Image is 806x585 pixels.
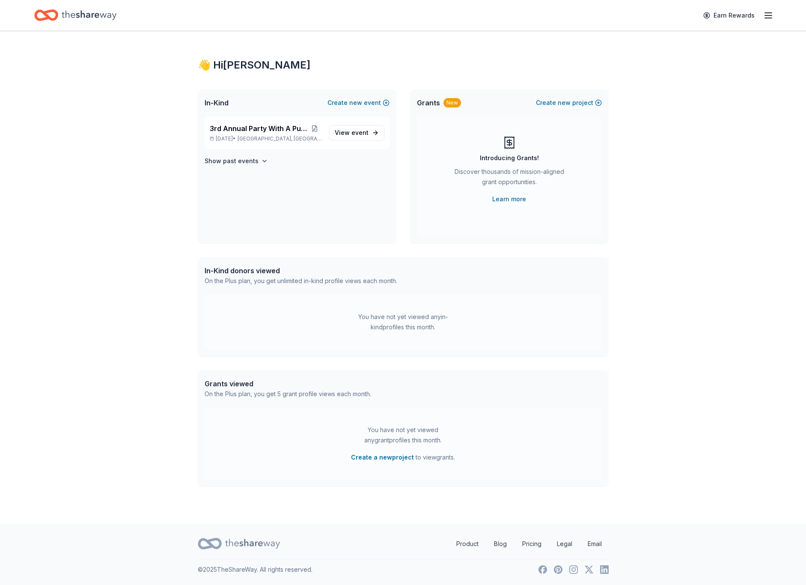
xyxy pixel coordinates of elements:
p: [DATE] • [210,135,322,142]
div: You have not yet viewed any grant profiles this month. [350,425,457,445]
a: Earn Rewards [698,8,760,23]
span: to view grants . [351,452,455,463]
a: Product [449,535,485,552]
span: [GEOGRAPHIC_DATA], [GEOGRAPHIC_DATA] [238,135,322,142]
div: On the Plus plan, you get 5 grant profile views each month. [205,389,371,399]
a: Home [34,5,116,25]
a: Legal [550,535,579,552]
span: new [558,98,571,108]
div: On the Plus plan, you get unlimited in-kind profile views each month. [205,276,397,286]
a: Email [581,535,609,552]
span: View [335,128,369,138]
div: New [443,98,461,107]
a: View event [329,125,384,140]
div: 👋 Hi [PERSON_NAME] [198,58,609,72]
h4: Show past events [205,156,259,166]
span: event [351,129,369,136]
p: © 2025 TheShareWay. All rights reserved. [198,564,312,575]
a: Pricing [515,535,548,552]
span: new [349,98,362,108]
button: Show past events [205,156,268,166]
nav: quick links [449,535,609,552]
div: Discover thousands of mission-aligned grant opportunities. [451,167,568,191]
button: Createnewevent [327,98,390,108]
button: Createnewproject [536,98,602,108]
div: Grants viewed [205,379,371,389]
div: In-Kind donors viewed [205,266,397,276]
a: Learn more [492,194,526,204]
div: You have not yet viewed any in-kind profiles this month. [350,312,457,332]
span: 3rd Annual Party With A Purpose [210,123,307,134]
span: Grants [417,98,440,108]
button: Create a newproject [351,452,414,463]
div: Introducing Grants! [480,153,539,163]
span: In-Kind [205,98,229,108]
a: Blog [487,535,514,552]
